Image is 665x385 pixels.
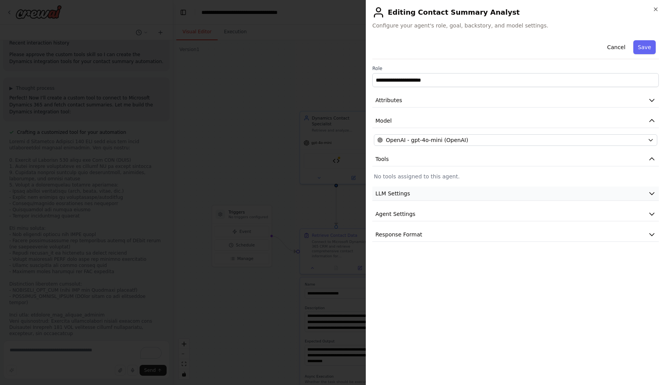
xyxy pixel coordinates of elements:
label: Role [372,65,659,72]
button: Response Format [372,228,659,242]
span: Agent Settings [375,210,415,218]
span: LLM Settings [375,190,410,197]
span: Model [375,117,392,125]
span: Configure your agent's role, goal, backstory, and model settings. [372,22,659,29]
p: No tools assigned to this agent. [374,173,657,180]
button: Agent Settings [372,207,659,221]
span: Tools [375,155,389,163]
span: OpenAI - gpt-4o-mini (OpenAI) [386,136,468,144]
button: Save [633,40,656,54]
button: Model [372,114,659,128]
button: OpenAI - gpt-4o-mini (OpenAI) [374,134,657,146]
h2: Editing Contact Summary Analyst [372,6,659,19]
button: Tools [372,152,659,166]
button: Cancel [602,40,630,54]
button: LLM Settings [372,187,659,201]
span: Attributes [375,96,402,104]
button: Attributes [372,93,659,108]
span: Response Format [375,231,422,238]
